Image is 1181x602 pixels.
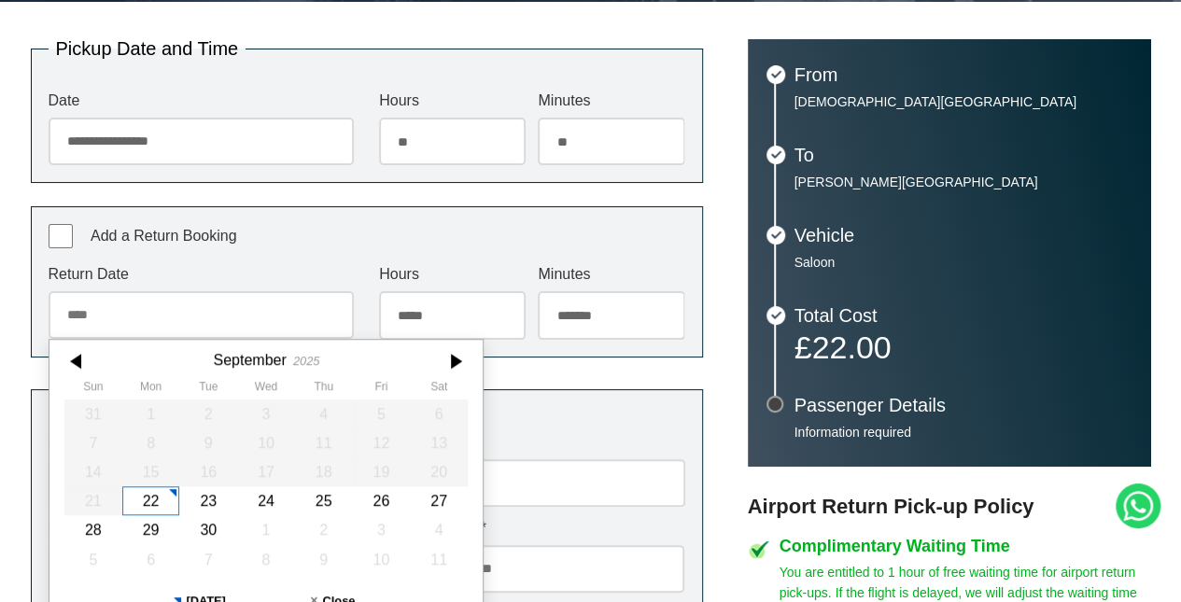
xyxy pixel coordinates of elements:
p: Saloon [794,254,1132,271]
h4: Complimentary Waiting Time [780,538,1151,554]
label: Hours [379,267,526,282]
label: Date [49,93,354,108]
p: Information required [794,424,1132,441]
span: 22.00 [811,329,891,365]
h3: Airport Return Pick-up Policy [748,495,1151,519]
h3: From [794,65,1132,84]
h3: Vehicle [794,226,1132,245]
legend: Pickup Date and Time [49,39,246,58]
label: Minutes [538,267,684,282]
p: [DEMOGRAPHIC_DATA][GEOGRAPHIC_DATA] [794,93,1132,110]
input: Add a Return Booking [49,224,73,248]
span: Add a Return Booking [91,228,237,244]
h3: Total Cost [794,306,1132,325]
p: [PERSON_NAME][GEOGRAPHIC_DATA] [794,174,1132,190]
label: Hours [379,93,526,108]
label: Return Date [49,267,354,282]
label: Mobile Number [379,521,684,536]
label: Minutes [538,93,684,108]
h3: To [794,146,1132,164]
h3: Passenger Details [794,396,1132,414]
p: £ [794,334,1132,360]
